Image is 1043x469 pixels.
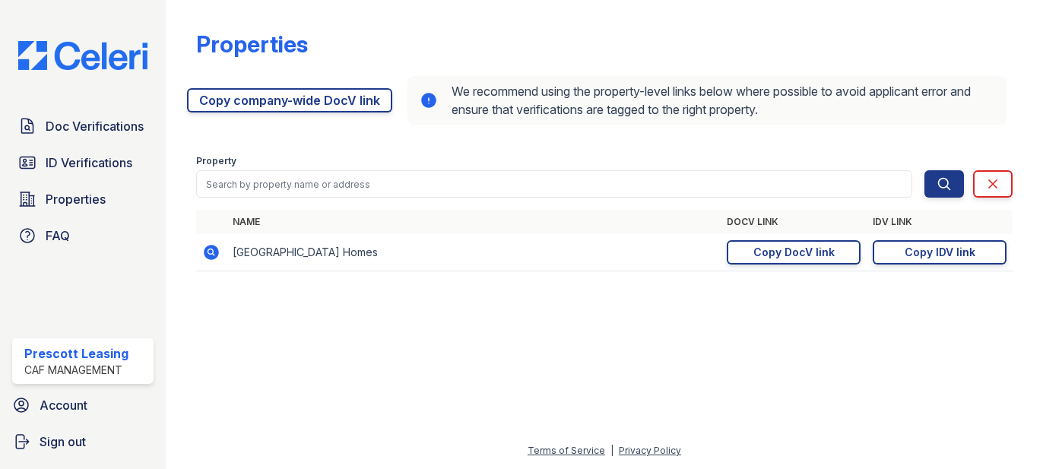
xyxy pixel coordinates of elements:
div: Prescott Leasing [24,344,128,363]
a: Account [6,390,160,420]
td: [GEOGRAPHIC_DATA] Homes [227,234,721,271]
a: Privacy Policy [619,445,681,456]
a: Terms of Service [528,445,605,456]
a: Properties [12,184,154,214]
a: ID Verifications [12,147,154,178]
div: Copy IDV link [905,245,975,260]
span: Sign out [40,433,86,451]
input: Search by property name or address [196,170,912,198]
a: Sign out [6,426,160,457]
span: ID Verifications [46,154,132,172]
a: Copy IDV link [873,240,1007,265]
span: Doc Verifications [46,117,144,135]
th: Name [227,210,721,234]
div: We recommend using the property-level links below where possible to avoid applicant error and ens... [407,76,1007,125]
a: Doc Verifications [12,111,154,141]
div: Copy DocV link [753,245,835,260]
div: CAF Management [24,363,128,378]
div: | [610,445,613,456]
a: Copy company-wide DocV link [187,88,392,112]
span: FAQ [46,227,70,245]
span: Account [40,396,87,414]
a: FAQ [12,220,154,251]
th: DocV Link [721,210,867,234]
span: Properties [46,190,106,208]
div: Properties [196,30,308,58]
img: CE_Logo_Blue-a8612792a0a2168367f1c8372b55b34899dd931a85d93a1a3d3e32e68fde9ad4.png [6,41,160,70]
label: Property [196,155,236,167]
th: IDV Link [867,210,1013,234]
a: Copy DocV link [727,240,861,265]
